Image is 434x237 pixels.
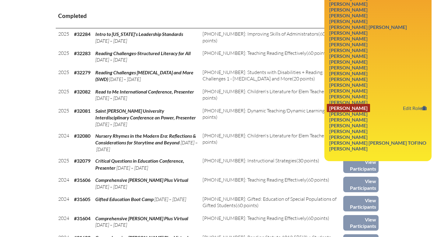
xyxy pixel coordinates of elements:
td: (60 points) [200,174,343,193]
td: 2024 [56,130,72,155]
span: Comprehensive [PERSON_NAME] Plus Virtual [95,215,188,221]
td: 2024 [56,213,72,232]
span: Comprehensive [PERSON_NAME] Plus Virtual [95,177,188,183]
a: [PERSON_NAME] [327,17,370,25]
td: (20 points) [200,67,343,86]
td: (60 points) [200,130,343,155]
b: #31606 [74,177,90,183]
a: [PERSON_NAME] [327,115,370,124]
a: [PERSON_NAME] [327,58,370,66]
b: #32279 [74,69,90,75]
a: [PERSON_NAME] [327,52,370,60]
td: (60 points) [200,213,343,232]
a: [PERSON_NAME] [327,104,370,112]
td: 2025 [56,155,72,174]
a: [PERSON_NAME] [327,144,370,153]
a: [PERSON_NAME] [327,110,370,118]
a: View Participants [343,157,378,173]
td: 2025 [56,86,72,105]
span: [PHONE_NUMBER]: Instructional Strategies [203,157,296,164]
b: #31605 [74,196,90,202]
a: [PERSON_NAME] [327,5,370,14]
td: 2024 [56,174,72,193]
a: [PERSON_NAME] [327,75,370,83]
a: [PERSON_NAME] [327,69,370,77]
td: 2025 [56,105,72,130]
a: [PERSON_NAME] [327,87,370,95]
span: [DATE] – [DATE] [116,165,148,171]
h3: Completed [58,12,376,20]
span: Critical Questions in Education Conference, Presenter [95,158,184,170]
a: [PERSON_NAME] [327,63,370,72]
span: [PHONE_NUMBER]: Children's Literature for Elem Teachers [203,133,328,139]
a: [PERSON_NAME] [327,46,370,54]
a: [PERSON_NAME] [327,92,370,101]
span: [DATE] – [DATE] [154,196,186,202]
b: #32079 [74,158,90,164]
a: [PERSON_NAME] [327,11,370,19]
span: [PHONE_NUMBER]: Teaching Reading Effectively [203,50,306,56]
td: (60 points) [200,48,343,67]
a: [PERSON_NAME] [327,34,370,43]
a: View Participants [343,177,378,192]
span: [PHONE_NUMBER]: Dynamic Teaching/Dynamic Learning [203,108,325,114]
a: [PERSON_NAME] [327,29,370,37]
a: [PERSON_NAME] [327,127,370,135]
span: [DATE] – [DATE] [95,57,127,63]
span: [DATE] – [DATE] [95,38,127,44]
td: (60 points) [200,105,343,130]
a: View Participants [343,196,378,211]
a: [PERSON_NAME] [327,40,370,48]
span: [DATE] – [DATE] [95,140,198,152]
td: (60 points) [200,193,343,213]
span: [DATE] – [DATE] [109,76,141,82]
a: [PERSON_NAME] [327,98,370,106]
span: [PHONE_NUMBER]: Children's Literature for Elem Teachers [203,88,328,94]
td: 2025 [56,28,72,48]
a: [PERSON_NAME] [PERSON_NAME] [327,23,409,31]
span: Read to Me International Conference, Presenter [95,89,194,94]
span: [DATE] – [DATE] [95,184,127,190]
span: [PHONE_NUMBER]: Improving Skills of Administrators [203,31,318,37]
td: (30 points) [200,155,343,174]
span: Nursery Rhymes in the Modern Era: Reflections & Considerations for Storytime and Beyond [95,133,196,145]
span: [PHONE_NUMBER]: Students with Disabilities + Reading: Challenges 1 - [MEDICAL_DATA] and More [203,69,324,82]
span: Gifted Education Boot Camp [95,196,153,202]
a: [PERSON_NAME] [PERSON_NAME] Tofino [327,139,429,147]
td: (60 points) [200,28,343,48]
span: [DATE] – [DATE] [95,121,127,127]
a: [PERSON_NAME] [327,81,370,89]
td: 2025 [56,67,72,86]
b: #31604 [74,215,90,221]
span: [DATE] – [DATE] [95,222,127,228]
b: #32284 [74,31,90,37]
b: #32081 [74,108,90,114]
span: [PHONE_NUMBER]: Gifted: Education of Special Populations of Gifted Students [203,196,337,208]
td: 2024 [56,193,72,213]
b: #32082 [74,89,90,94]
td: (60 points) [200,86,343,105]
a: View Participants [343,215,378,231]
span: Intro to [US_STATE]'s Leadership Standards [95,31,183,37]
td: 2025 [56,48,72,67]
a: Edit Role [400,104,429,112]
span: [PHONE_NUMBER]: Teaching Reading Effectively [203,177,306,183]
a: [PERSON_NAME] [327,121,370,129]
a: [PERSON_NAME] [327,133,370,141]
span: Reading Challenges [MEDICAL_DATA] and More (SWD) [95,69,193,82]
span: [DATE] – [DATE] [95,95,127,101]
span: Reading Challenges-Structured Literacy for All [95,50,191,56]
b: #32080 [74,133,90,139]
b: #32283 [74,50,90,56]
span: Saint [PERSON_NAME] University Interdisciplinary Conference on Power, Presenter [95,108,196,120]
span: [PHONE_NUMBER]: Teaching Reading Effectively [203,215,306,221]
